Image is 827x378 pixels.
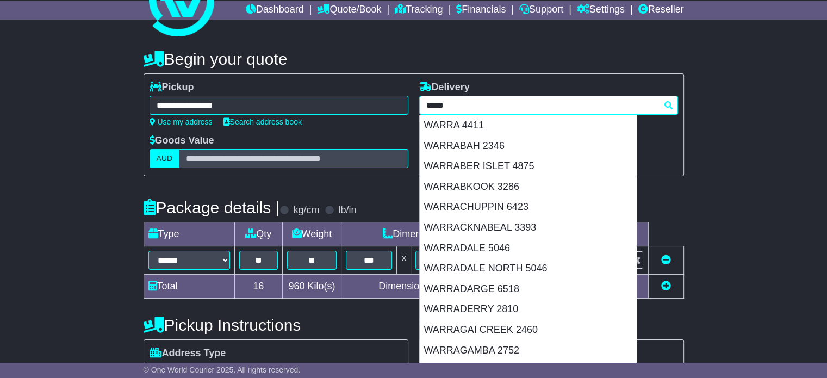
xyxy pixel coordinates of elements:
div: WARRADERRY 2810 [420,299,636,320]
a: Settings [577,1,625,20]
a: Quote/Book [317,1,381,20]
label: Address Type [150,348,226,360]
td: Total [144,275,234,299]
td: Type [144,222,234,246]
label: Goods Value [150,135,214,147]
div: WARRADALE NORTH 5046 [420,258,636,279]
div: WARRABAH 2346 [420,136,636,157]
td: Dimensions (L x W x H) [341,222,536,246]
span: © One World Courier 2025. All rights reserved. [144,365,301,374]
a: Support [519,1,563,20]
div: WARRADALE 5046 [420,238,636,259]
td: Dimensions in Centimetre(s) [341,275,536,299]
td: 16 [234,275,282,299]
a: Dashboard [246,1,304,20]
h4: Package details | [144,199,280,216]
div: WARRAGAMBA 2752 [420,340,636,361]
a: Remove this item [661,255,671,265]
h4: Begin your quote [144,50,684,68]
div: WARRADARGE 6518 [420,279,636,300]
a: Add new item [661,281,671,292]
a: Use my address [150,117,213,126]
td: Kilo(s) [282,275,341,299]
a: Tracking [395,1,443,20]
a: Reseller [638,1,683,20]
div: WARRAGAI CREEK 2460 [420,320,636,340]
div: WARRACHUPPIN 6423 [420,197,636,218]
label: AUD [150,149,180,168]
label: kg/cm [293,205,319,216]
div: WARRABER ISLET 4875 [420,156,636,177]
h4: Pickup Instructions [144,316,408,334]
div: WARRA 4411 [420,115,636,136]
td: Weight [282,222,341,246]
span: 960 [288,281,304,292]
label: Pickup [150,82,194,94]
div: WARRACKNABEAL 3393 [420,218,636,238]
td: Qty [234,222,282,246]
td: x [397,246,411,275]
div: WARRABKOOK 3286 [420,177,636,197]
a: Search address book [223,117,302,126]
label: lb/in [338,205,356,216]
a: Financials [456,1,506,20]
label: Delivery [419,82,470,94]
